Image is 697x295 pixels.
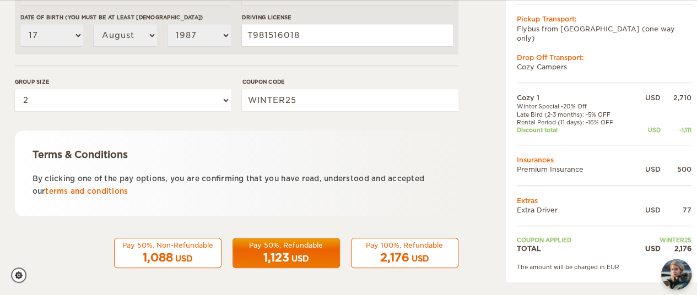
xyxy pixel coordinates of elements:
td: Cozy 1 [517,93,635,102]
button: Pay 50%, Non-Refundable 1,088 USD [114,238,221,269]
td: WINTER25 [635,236,691,244]
div: Pay 100%, Refundable [358,241,451,250]
a: terms and conditions [45,187,128,195]
div: 2,710 [661,93,691,102]
button: Pay 100%, Refundable 2,176 USD [351,238,458,269]
div: 2,176 [661,244,691,253]
div: USD [291,253,309,264]
label: Coupon code [242,78,458,86]
div: -1,111 [661,126,691,134]
div: USD [412,253,429,264]
div: USD [635,205,661,215]
td: Winter Special -20% Off [517,102,635,110]
div: Pay 50%, Refundable [240,241,333,250]
div: USD [175,253,192,264]
td: Rental Period (11 days): -16% OFF [517,118,635,126]
td: TOTAL [517,244,635,253]
button: chat-button [661,259,691,289]
td: Extra Driver [517,205,635,215]
label: Group size [15,78,231,86]
div: 500 [661,165,691,174]
span: 1,123 [263,251,289,264]
label: Date of birth (You must be at least [DEMOGRAPHIC_DATA]) [20,13,231,21]
td: Premium Insurance [517,165,635,174]
td: Cozy Campers [517,62,691,72]
img: Freyja at Cozy Campers [661,259,691,289]
div: Drop Off Transport: [517,53,691,62]
td: Insurances [517,155,691,165]
span: 1,088 [143,251,173,264]
div: USD [635,165,661,174]
p: By clicking one of the pay options, you are confirming that you have read, understood and accepte... [33,172,441,198]
div: Pickup Transport: [517,14,691,24]
div: The amount will be charged in EUR [517,263,691,271]
div: USD [635,126,661,134]
td: Discount total [517,126,635,134]
td: Flybus from [GEOGRAPHIC_DATA] (one way only) [517,24,691,42]
td: Late Bird (2-3 months): -5% OFF [517,110,635,118]
span: 2,176 [380,251,409,264]
div: USD [635,93,661,102]
div: Terms & Conditions [33,148,441,161]
input: e.g. 14789654B [242,24,452,46]
div: 77 [661,205,691,215]
td: Extras [517,196,691,205]
a: Cookie settings [11,267,34,283]
div: Pay 50%, Non-Refundable [121,241,214,250]
label: Driving License [242,13,452,21]
td: Coupon applied [517,236,635,244]
div: USD [635,244,661,253]
button: Pay 50%, Refundable 1,123 USD [233,238,340,269]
